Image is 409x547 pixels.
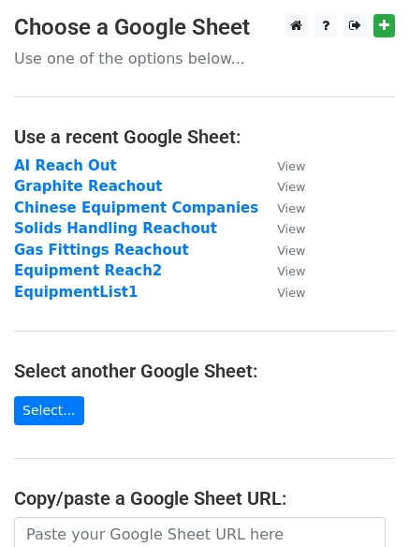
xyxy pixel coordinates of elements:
small: View [277,264,305,278]
a: View [258,200,305,216]
a: View [258,220,305,237]
iframe: Chat Widget [315,457,409,547]
a: View [258,178,305,195]
a: Solids Handling Reachout [14,220,217,237]
a: View [258,262,305,279]
a: View [258,157,305,174]
a: Equipment Reach2 [14,262,162,279]
small: View [277,159,305,173]
a: AI Reach Out [14,157,117,174]
a: Chinese Equipment Companies [14,200,258,216]
a: Select... [14,396,84,425]
small: View [277,180,305,194]
a: Graphite Reachout [14,178,163,195]
small: View [277,286,305,300]
small: View [277,244,305,258]
p: Use one of the options below... [14,49,395,68]
h3: Choose a Google Sheet [14,14,395,41]
a: Gas Fittings Reachout [14,242,189,259]
a: View [258,242,305,259]
small: View [277,222,305,236]
h4: Select another Google Sheet: [14,360,395,382]
a: View [258,284,305,301]
a: EquipmentList1 [14,284,138,301]
h4: Copy/paste a Google Sheet URL: [14,487,395,510]
h4: Use a recent Google Sheet: [14,126,395,148]
small: View [277,201,305,215]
